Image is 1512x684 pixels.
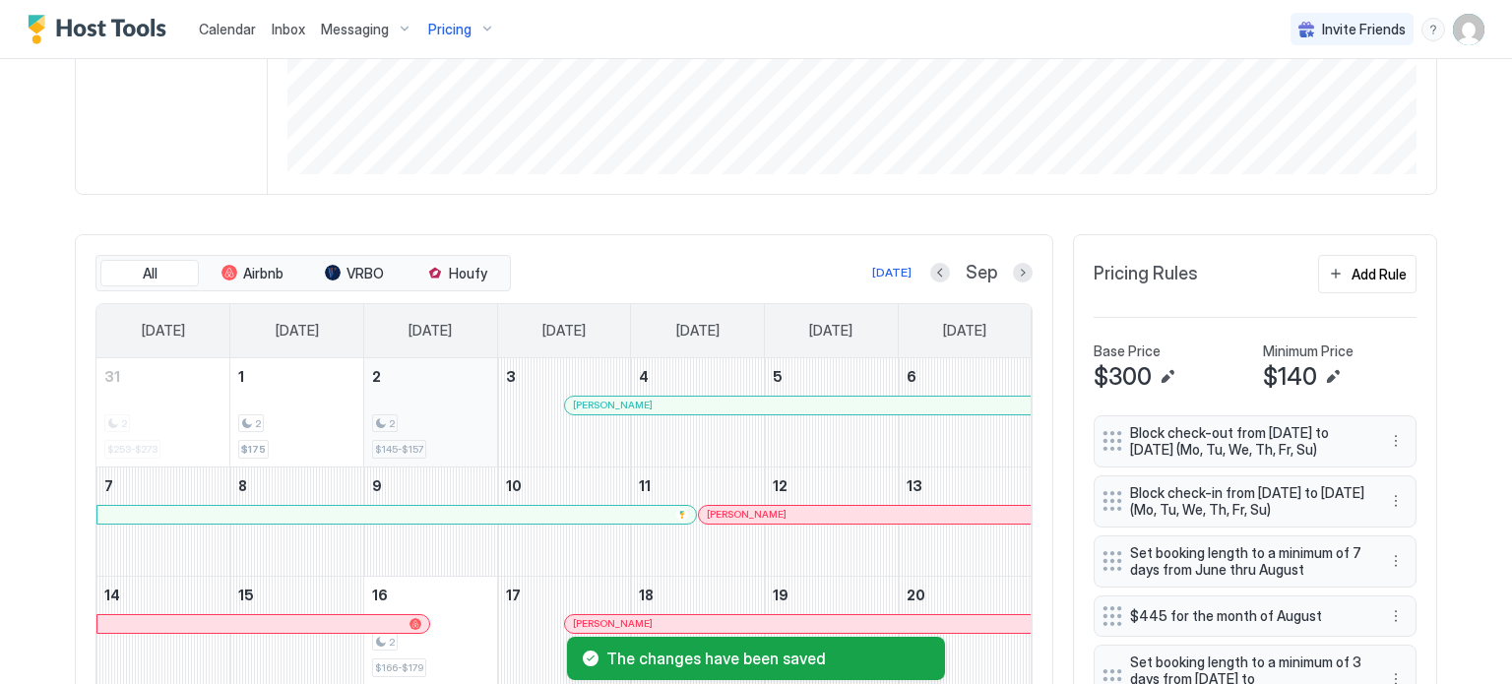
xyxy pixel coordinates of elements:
[203,260,301,287] button: Airbnb
[869,261,914,284] button: [DATE]
[639,477,651,494] span: 11
[1421,18,1445,41] div: menu
[230,358,364,467] td: September 1, 2025
[104,477,113,494] span: 7
[498,577,631,613] a: September 17, 2025
[1352,264,1407,284] div: Add Rule
[243,265,283,282] span: Airbnb
[1384,549,1408,573] div: menu
[498,467,631,504] a: September 10, 2025
[1130,484,1364,519] span: Block check-in from [DATE] to [DATE] (Mo, Tu, We, Th, Fr, Su)
[1384,489,1408,513] div: menu
[872,264,912,281] div: [DATE]
[255,417,261,430] span: 2
[809,322,852,340] span: [DATE]
[1130,544,1364,579] span: Set booking length to a minimum of 7 days from June thru August
[765,577,898,613] a: September 19, 2025
[657,304,739,357] a: Thursday
[272,21,305,37] span: Inbox
[256,304,339,357] a: Monday
[1453,14,1484,45] div: User profile
[497,358,631,467] td: September 3, 2025
[639,587,654,603] span: 18
[907,368,916,385] span: 6
[389,304,472,357] a: Tuesday
[363,466,497,576] td: September 9, 2025
[1318,255,1417,293] button: Add Rule
[631,358,764,395] a: September 4, 2025
[364,577,497,613] a: September 16, 2025
[765,358,899,467] td: September 5, 2025
[104,587,120,603] span: 14
[96,358,229,395] a: August 31, 2025
[606,649,929,668] span: The changes have been saved
[631,358,765,467] td: September 4, 2025
[789,304,872,357] a: Friday
[1322,21,1406,38] span: Invite Friends
[898,358,1032,467] td: September 6, 2025
[765,467,898,504] a: September 12, 2025
[230,466,364,576] td: September 8, 2025
[28,15,175,44] a: Host Tools Logo
[1384,489,1408,513] button: More options
[1156,365,1179,389] button: Edit
[1263,342,1354,360] span: Minimum Price
[523,304,605,357] a: Wednesday
[923,304,1006,357] a: Saturday
[142,322,185,340] span: [DATE]
[96,577,229,613] a: September 14, 2025
[375,443,423,456] span: $145-$157
[199,19,256,39] a: Calendar
[1130,424,1364,459] span: Block check-out from [DATE] to [DATE] (Mo, Tu, We, Th, Fr, Su)
[96,467,229,504] a: September 7, 2025
[230,358,363,395] a: September 1, 2025
[241,443,266,456] span: $175
[20,617,67,664] iframe: Intercom live chat
[372,368,381,385] span: 2
[364,358,497,395] a: September 2, 2025
[573,399,1022,411] div: [PERSON_NAME]
[773,587,788,603] span: 19
[1384,604,1408,628] div: menu
[930,263,950,282] button: Previous month
[408,260,506,287] button: Houfy
[1094,263,1198,285] span: Pricing Rules
[143,265,157,282] span: All
[363,358,497,467] td: September 2, 2025
[506,477,522,494] span: 10
[1384,549,1408,573] button: More options
[1321,365,1345,389] button: Edit
[389,417,395,430] span: 2
[1094,362,1152,392] span: $300
[104,368,120,385] span: 31
[631,467,764,504] a: September 11, 2025
[96,466,230,576] td: September 7, 2025
[907,587,925,603] span: 20
[96,358,230,467] td: August 31, 2025
[1384,604,1408,628] button: More options
[1013,263,1033,282] button: Next month
[676,322,720,340] span: [DATE]
[898,466,1032,576] td: September 13, 2025
[631,466,765,576] td: September 11, 2025
[372,477,382,494] span: 9
[122,304,205,357] a: Sunday
[573,617,653,630] span: [PERSON_NAME]
[428,21,472,38] span: Pricing
[639,368,649,385] span: 4
[100,260,199,287] button: All
[346,265,384,282] span: VRBO
[1263,362,1317,392] span: $140
[506,587,521,603] span: 17
[773,477,787,494] span: 12
[773,368,783,385] span: 5
[765,466,899,576] td: September 12, 2025
[1130,607,1364,625] span: $445 for the month of August
[230,467,363,504] a: September 8, 2025
[907,477,922,494] span: 13
[364,467,497,504] a: September 9, 2025
[707,508,787,521] span: [PERSON_NAME]
[573,399,653,411] span: [PERSON_NAME]
[305,260,404,287] button: VRBO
